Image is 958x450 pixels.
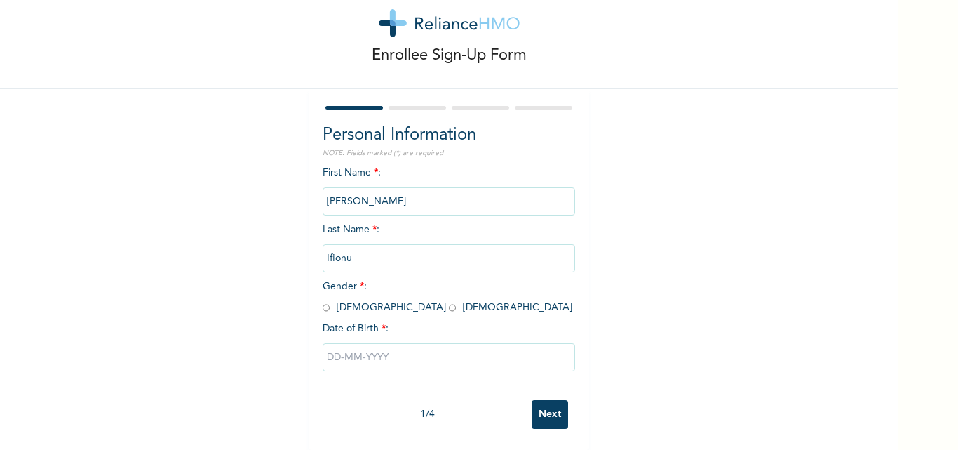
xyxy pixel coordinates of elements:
p: Enrollee Sign-Up Form [372,44,527,67]
p: NOTE: Fields marked (*) are required [323,148,575,159]
span: Last Name : [323,225,575,263]
span: First Name : [323,168,575,206]
input: Next [532,400,568,429]
input: Enter your first name [323,187,575,216]
input: Enter your last name [323,244,575,272]
img: logo [379,9,520,37]
input: DD-MM-YYYY [323,343,575,371]
h2: Personal Information [323,123,575,148]
div: 1 / 4 [323,407,532,422]
span: Gender : [DEMOGRAPHIC_DATA] [DEMOGRAPHIC_DATA] [323,282,572,312]
span: Date of Birth : [323,322,389,336]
